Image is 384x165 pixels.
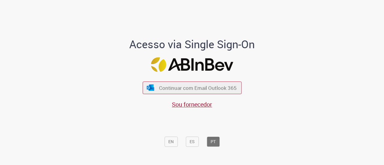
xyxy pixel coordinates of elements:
h1: Acesso via Single Sign-On [109,38,275,50]
button: ES [186,137,199,147]
button: ícone Azure/Microsoft 360 Continuar com Email Outlook 365 [142,82,241,94]
a: Sou fornecedor [172,100,212,108]
img: Logo ABInBev [151,57,233,72]
button: EN [164,137,178,147]
img: ícone Azure/Microsoft 360 [146,84,155,91]
button: PT [207,137,220,147]
span: Continuar com Email Outlook 365 [159,84,237,91]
